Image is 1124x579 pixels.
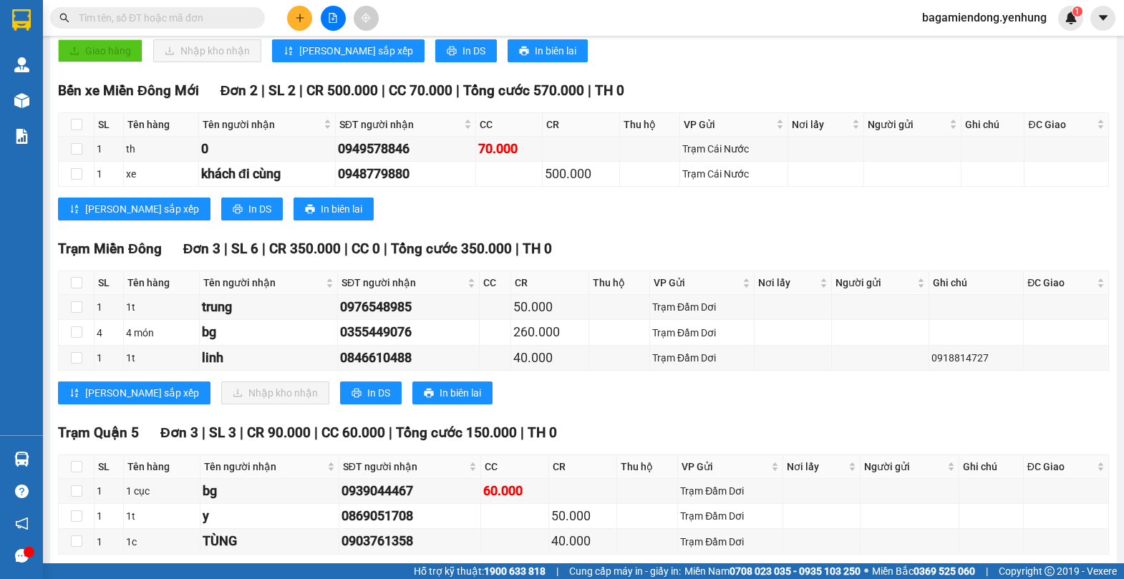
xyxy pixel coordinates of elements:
div: 1 [97,483,121,499]
td: 0869051708 [339,504,482,529]
div: 500.000 [545,164,617,184]
button: printerIn biên lai [294,198,374,220]
span: | [389,424,392,441]
div: Trạm Đầm Dơi [680,534,780,550]
span: CC 70.000 [389,82,452,99]
span: | [240,424,243,441]
span: | [588,82,591,99]
div: 1c [126,534,198,550]
span: | [382,82,385,99]
td: TÙNG [200,529,339,554]
span: SĐT người nhận [339,117,461,132]
td: khách đi cùng [199,162,336,187]
th: Ghi chú [959,455,1024,479]
span: question-circle [15,485,29,498]
td: Trạm Đầm Dơi [678,529,783,554]
span: SL 2 [268,82,296,99]
button: downloadNhập kho nhận [153,39,261,62]
td: 0355449076 [338,320,480,345]
div: 0948779880 [338,164,473,184]
span: printer [519,46,529,57]
span: Nơi lấy [787,459,846,475]
td: Trạm Đầm Dơi [650,346,755,371]
span: plus [295,13,305,23]
th: Thu hộ [589,271,650,295]
td: 0903761358 [339,529,482,554]
span: VP Gửi [684,117,772,132]
button: printerIn DS [340,381,402,404]
div: Trạm Đầm Dơi [652,350,752,366]
div: 0355449076 [340,322,477,342]
span: Tổng cước 150.000 [396,424,517,441]
span: Trạm Quận 5 [58,424,139,441]
span: SĐT người nhận [343,459,467,475]
th: CC [476,113,543,137]
th: CC [480,271,511,295]
button: printerIn biên lai [412,381,493,404]
span: | [224,240,228,257]
span: | [202,424,205,441]
th: CR [549,455,617,479]
div: 4 món [126,325,197,341]
img: warehouse-icon [14,93,29,108]
div: 0918814727 [931,350,1021,366]
span: | [515,240,519,257]
span: SL 3 [209,424,236,441]
span: file-add [328,13,338,23]
td: Trạm Đầm Dơi [678,479,783,504]
div: 1 [97,141,121,157]
span: sort-ascending [284,46,294,57]
span: CR 500.000 [306,82,378,99]
div: 4 [97,325,121,341]
span: Tên người nhận [204,459,324,475]
span: printer [352,388,362,399]
button: printerIn biên lai [508,39,588,62]
img: logo-vxr [12,9,31,31]
div: 60.000 [483,481,546,501]
div: linh [202,348,335,368]
div: 1 [97,508,121,524]
td: 0846610488 [338,346,480,371]
td: 0 [199,137,336,162]
button: sort-ascending[PERSON_NAME] sắp xếp [58,198,210,220]
span: caret-down [1097,11,1110,24]
span: Người gửi [835,275,915,291]
input: Tìm tên, số ĐT hoặc mã đơn [79,10,248,26]
div: Trạm Đầm Dơi [652,325,752,341]
th: CR [543,113,620,137]
span: CC 60.000 [321,424,385,441]
div: 40.000 [551,531,614,551]
span: ĐC Giao [1027,459,1094,475]
div: TÙNG [203,531,336,551]
th: Ghi chú [961,113,1025,137]
div: khách đi cùng [201,164,333,184]
span: 1 [1075,6,1080,16]
span: CC 0 [352,240,380,257]
div: bg [202,322,335,342]
span: | [520,424,524,441]
button: file-add [321,6,346,31]
div: 0 [201,139,333,159]
span: | [262,240,266,257]
div: 1 [97,166,121,182]
div: bg [203,481,336,501]
span: | [314,424,318,441]
img: icon-new-feature [1065,11,1077,24]
button: plus [287,6,312,31]
button: sort-ascending[PERSON_NAME] sắp xếp [58,381,210,404]
td: 0949578846 [336,137,476,162]
span: | [384,240,387,257]
div: 0903761358 [341,531,479,551]
td: bg [200,479,339,504]
span: Đơn 3 [160,424,198,441]
td: Trạm Đầm Dơi [650,295,755,320]
span: Bến xe Miền Đông Mới [58,82,199,99]
span: Đơn 3 [183,240,221,257]
span: | [261,82,265,99]
span: Người gửi [868,117,946,132]
span: Tên người nhận [203,117,321,132]
th: CC [481,455,549,479]
div: 260.000 [513,322,586,342]
span: SĐT người nhận [341,275,465,291]
div: trung [202,297,335,317]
